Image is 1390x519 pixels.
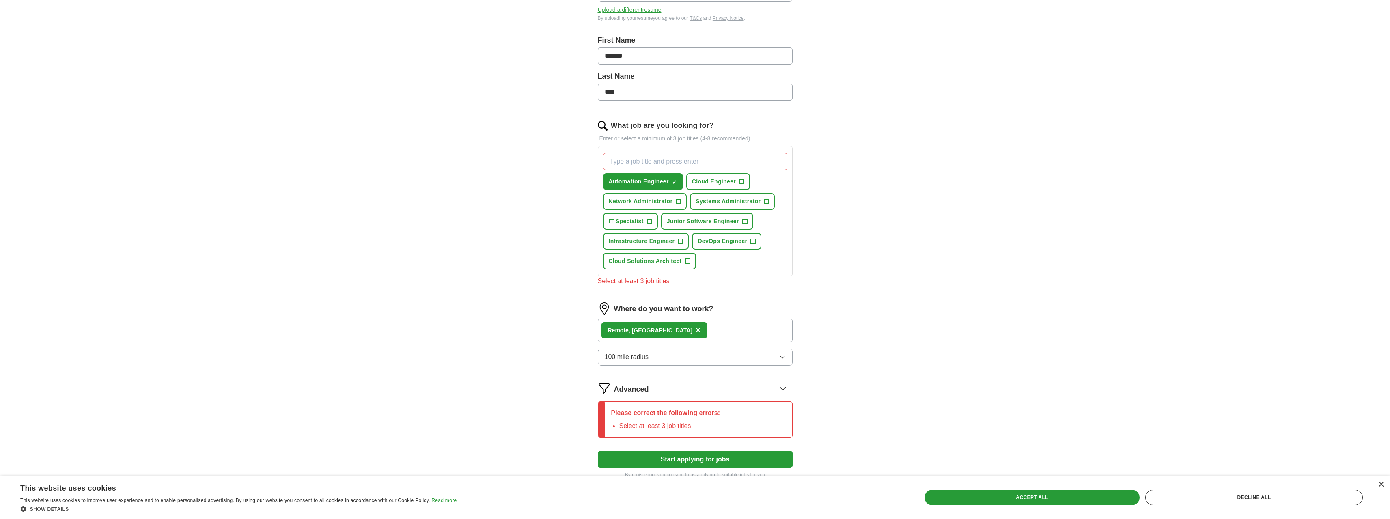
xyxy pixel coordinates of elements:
[690,15,702,21] a: T&Cs
[598,35,793,46] label: First Name
[609,257,682,265] span: Cloud Solutions Architect
[598,382,611,395] img: filter
[603,213,658,230] button: IT Specialist
[690,193,775,210] button: Systems Administrator
[598,302,611,315] img: location.png
[692,177,736,186] span: Cloud Engineer
[598,471,793,478] p: By registering, you consent to us applying to suitable jobs for you
[611,120,714,131] label: What job are you looking for?
[605,352,649,362] span: 100 mile radius
[696,324,700,336] button: ×
[614,304,713,314] label: Where do you want to work?
[609,177,669,186] span: Automation Engineer
[598,6,662,14] button: Upload a differentresume
[603,173,683,190] button: Automation Engineer✓
[611,408,720,418] p: Please correct the following errors:
[431,497,457,503] a: Read more, opens a new window
[696,197,761,206] span: Systems Administrator
[609,237,675,246] span: Infrastructure Engineer
[598,451,793,468] button: Start applying for jobs
[603,193,687,210] button: Network Administrator
[30,506,69,512] span: Show details
[698,237,747,246] span: DevOps Engineer
[20,481,436,493] div: This website uses cookies
[686,173,750,190] button: Cloud Engineer
[603,233,689,250] button: Infrastructure Engineer
[598,349,793,366] button: 100 mile radius
[696,325,700,334] span: ×
[1378,482,1384,488] div: Close
[608,326,693,335] div: , [GEOGRAPHIC_DATA]
[20,497,430,503] span: This website uses cookies to improve user experience and to enable personalised advertising. By u...
[1145,490,1363,505] div: Decline all
[598,276,793,286] div: Select at least 3 job titles
[667,217,739,226] span: Junior Software Engineer
[609,197,673,206] span: Network Administrator
[713,15,744,21] a: Privacy Notice
[598,121,608,131] img: search.png
[603,153,787,170] input: Type a job title and press enter
[598,15,793,22] div: By uploading your resume you agree to our and .
[20,505,457,513] div: Show details
[614,384,649,395] span: Advanced
[619,421,720,431] li: Select at least 3 job titles
[598,134,793,143] p: Enter or select a minimum of 3 job titles (4-8 recommended)
[925,490,1140,505] div: Accept all
[603,253,696,269] button: Cloud Solutions Architect
[661,213,753,230] button: Junior Software Engineer
[608,327,629,334] strong: Remote
[672,179,677,185] span: ✓
[692,233,761,250] button: DevOps Engineer
[598,71,793,82] label: Last Name
[609,217,644,226] span: IT Specialist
